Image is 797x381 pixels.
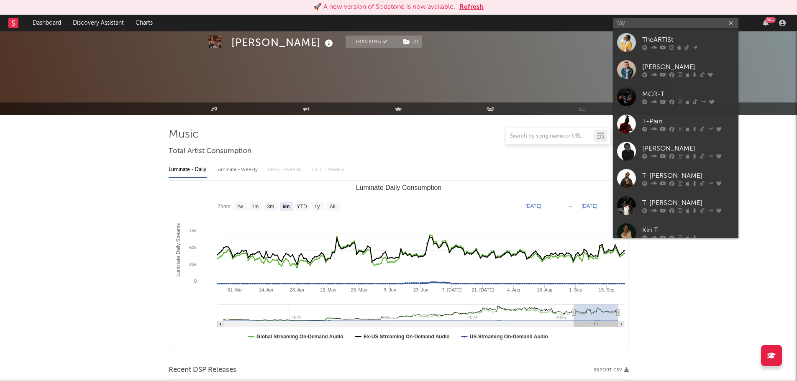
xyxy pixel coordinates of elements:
text: 26. May [351,287,367,292]
text: 6m [282,204,290,210]
div: Luminate - Weekly [215,163,259,177]
div: Kiri T [642,225,734,235]
text: 14. Apr [259,287,273,292]
text: 7. [DATE] [442,287,461,292]
text: 1. Sep [569,287,582,292]
div: 🚀 A new version of Sodatone is now available. [313,2,455,12]
text: → [568,203,573,209]
button: (1) [398,36,422,48]
text: 1w [236,204,243,210]
span: Total Artist Consumption [169,146,251,156]
div: [PERSON_NAME] [642,62,734,72]
text: 25k [189,262,197,267]
span: Recent DSP Releases [169,365,236,375]
a: [PERSON_NAME] [613,138,738,165]
text: 3m [267,204,274,210]
text: 15. Sep [598,287,614,292]
a: T-[PERSON_NAME] [613,165,738,192]
div: T-[PERSON_NAME] [642,171,734,181]
text: [DATE] [525,203,541,209]
text: All [329,204,335,210]
text: 23. Jun [413,287,428,292]
text: Global Streaming On-Demand Audio [256,334,343,340]
text: 9. Jun [384,287,396,292]
a: Kiri T [613,219,738,246]
a: TheARTI$t [613,29,738,56]
a: T-[PERSON_NAME] [613,192,738,219]
text: 1y [314,204,320,210]
div: Luminate - Daily [169,163,207,177]
div: MCR-T [642,89,734,99]
input: Search for artists [613,18,738,28]
div: 99 + [765,17,776,23]
a: [PERSON_NAME] [613,56,738,83]
svg: Luminate Daily Consumption [169,181,628,348]
text: Zoom [218,204,231,210]
button: Refresh [459,2,484,12]
a: Charts [130,15,159,31]
text: YTD [297,204,307,210]
a: Discovery Assistant [67,15,130,31]
a: Dashboard [27,15,67,31]
div: [PERSON_NAME] [231,36,335,49]
text: 50k [189,245,197,250]
div: T-Pain [642,116,734,126]
text: [DATE] [582,203,597,209]
a: T-Pain [613,110,738,138]
text: Luminate Daily Consumption [356,184,441,191]
text: 12. May [320,287,336,292]
span: ( 1 ) [398,36,423,48]
div: [PERSON_NAME] [642,143,734,153]
text: Luminate Daily Streams [175,223,181,276]
text: Ex-US Streaming On-Demand Audio [364,334,450,340]
text: 28. Apr [290,287,304,292]
div: T-[PERSON_NAME] [642,198,734,208]
text: 31. Mar [227,287,243,292]
text: 4. Aug [507,287,520,292]
div: TheARTI$t [642,35,734,45]
a: MCR-T [613,83,738,110]
text: 21. [DATE] [472,287,494,292]
text: 0 [194,279,196,284]
button: Export CSV [594,368,629,373]
text: 1m [251,204,259,210]
button: 99+ [763,20,769,26]
text: 75k [189,228,197,233]
input: Search by song name or URL [506,133,594,140]
button: Tracking [346,36,398,48]
text: 18. Aug [537,287,552,292]
text: US Streaming On-Demand Audio [469,334,548,340]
